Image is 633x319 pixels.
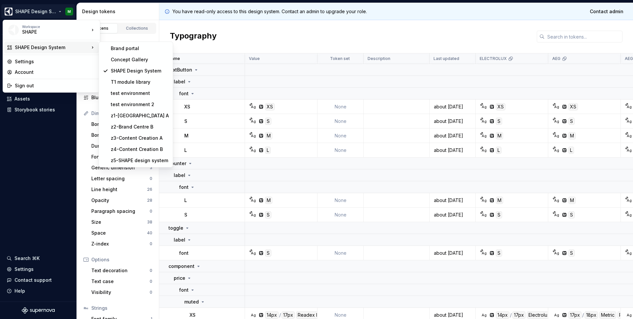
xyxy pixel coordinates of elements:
div: z1-[GEOGRAPHIC_DATA] A [111,112,169,119]
div: test environment 2 [111,101,169,108]
div: z5-SHAPE design system [111,157,169,164]
div: T1 module library [111,79,169,85]
div: Sign out [15,82,96,89]
img: 1131f18f-9b94-42a4-847a-eabb54481545.png [8,24,19,36]
div: z3-Content Creation A [111,135,169,141]
div: Workspace [22,25,89,29]
div: test environment [111,90,169,97]
div: Concept Gallery [111,56,169,63]
div: z2-Brand Centre B [111,124,169,130]
div: SHAPE Design System [15,44,89,51]
div: Account [15,69,96,75]
div: SHAPE Design System [111,68,169,74]
div: Settings [15,58,96,65]
div: Brand portal [111,45,169,52]
div: SHAPE [22,29,78,35]
div: z4-Content Creation B [111,146,169,153]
